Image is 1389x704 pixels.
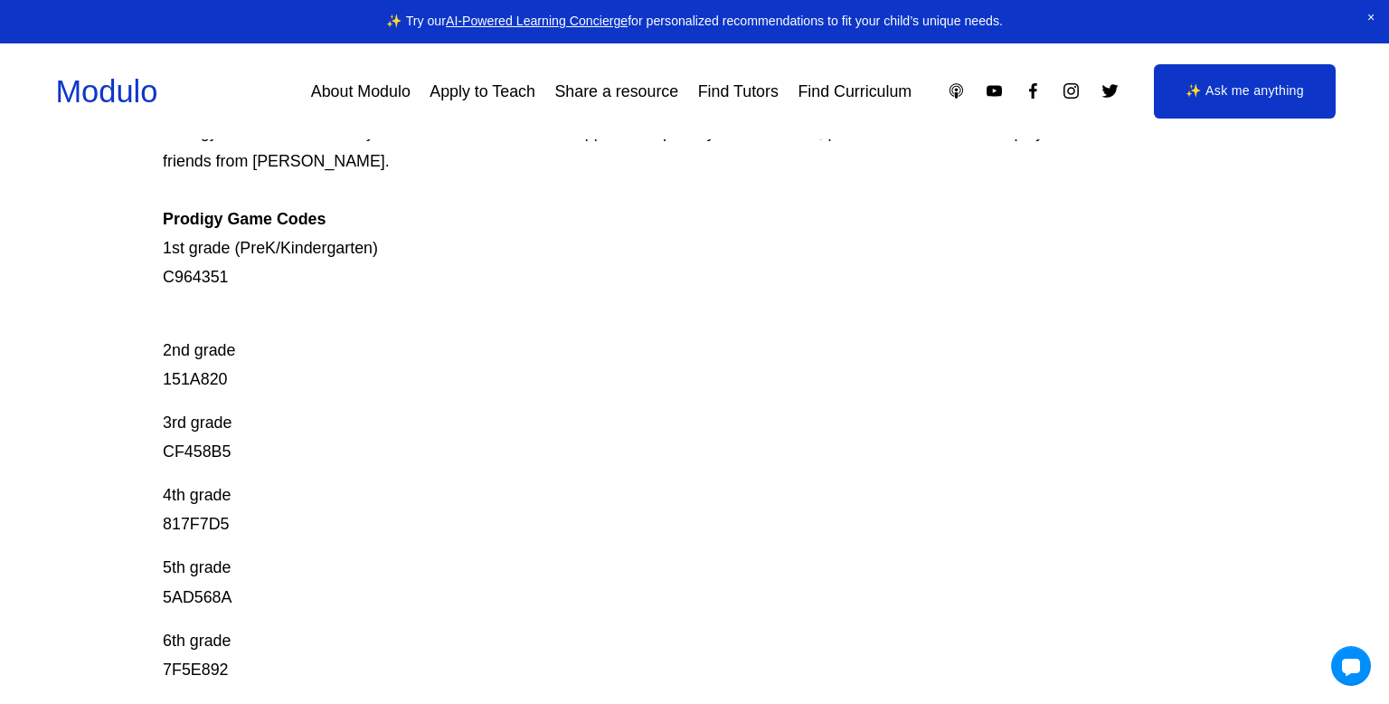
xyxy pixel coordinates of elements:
[698,75,779,108] a: Find Tutors
[163,408,1119,466] p: 3rd grade CF458B5
[446,14,628,28] a: AI-Powered Learning Concierge
[55,74,157,109] a: Modulo
[1062,81,1081,100] a: Instagram
[1154,64,1336,118] a: ✨ Ask me anything
[163,210,326,228] strong: Prodigy Game Codes
[798,75,912,108] a: Find Curriculum
[163,626,1119,684] p: 6th grade 7F5E892
[1024,81,1043,100] a: Facebook
[985,81,1004,100] a: YouTube
[554,75,678,108] a: Share a resource
[311,75,411,108] a: About Modulo
[430,75,535,108] a: Apply to Teach
[163,480,1119,538] p: 4th grade 817F7D5
[163,307,1119,394] p: 2nd grade 151A820
[163,30,1119,291] p: Prodigy is our go-to mastery- based tool to give kids lots of fun, engaging math problems while e...
[1101,81,1120,100] a: Twitter
[947,81,966,100] a: Apple Podcasts
[163,553,1119,611] p: 5th grade 5AD568A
